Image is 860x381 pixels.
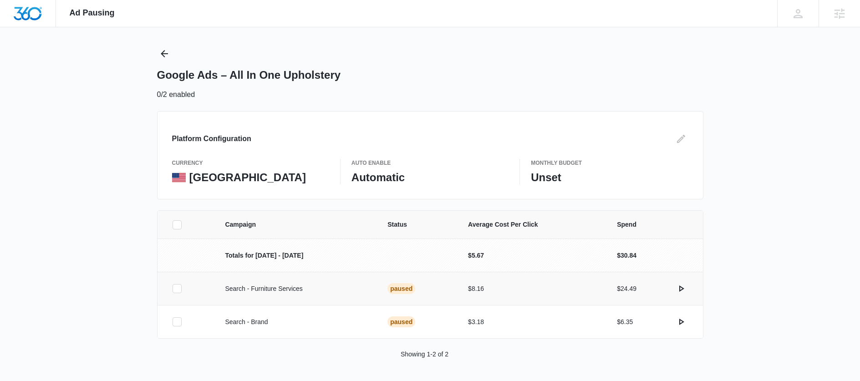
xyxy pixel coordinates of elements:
p: Unset [531,171,688,184]
button: Edit [674,132,688,146]
span: Campaign [225,220,366,229]
button: actions.activate [674,315,688,329]
span: Status [387,220,446,229]
button: Back [157,46,172,61]
p: $5.67 [468,251,595,260]
p: $8.16 [468,284,595,294]
img: United States [172,173,186,182]
p: Monthly Budget [531,159,688,167]
p: currency [172,159,329,167]
p: Totals for [DATE] - [DATE] [225,251,366,260]
h3: Platform Configuration [172,133,251,144]
p: Search - Furniture Services [225,284,366,294]
p: Automatic [351,171,509,184]
h1: Google Ads – All In One Upholstery [157,68,341,82]
button: actions.activate [674,281,688,296]
span: Spend [617,220,688,229]
p: $30.84 [617,251,636,260]
p: Search - Brand [225,317,366,327]
span: Average Cost Per Click [468,220,595,229]
p: 0/2 enabled [157,89,195,100]
p: $6.35 [617,317,633,327]
div: Paused [387,316,415,327]
p: Showing 1-2 of 2 [401,350,448,359]
p: $24.49 [617,284,636,294]
span: Ad Pausing [70,8,115,18]
p: $3.18 [468,317,595,327]
div: Paused [387,283,415,294]
p: [GEOGRAPHIC_DATA] [189,171,306,184]
p: Auto Enable [351,159,509,167]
